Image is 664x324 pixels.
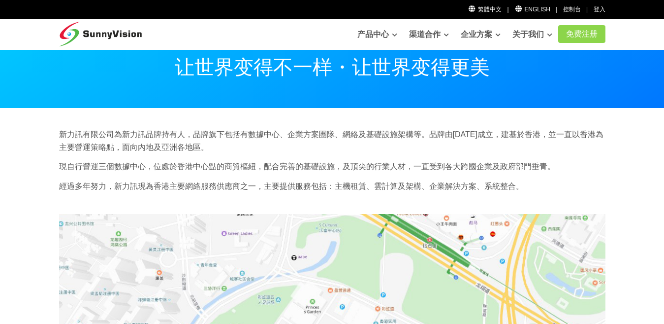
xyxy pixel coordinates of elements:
[357,25,397,44] a: 产品中心
[59,180,605,193] p: 經過多年努力，新力訊現為香港主要網絡服務供應商之一，主要提供服務包括：主機租賃、雲計算及架構、企業解決方案、系統整合。
[594,6,605,13] a: 登入
[514,6,550,13] a: English
[461,25,501,44] a: 企业方案
[556,5,557,14] li: |
[563,6,581,13] a: 控制台
[512,25,552,44] a: 关于我们
[507,5,508,14] li: |
[59,128,605,153] p: 新力訊有限公司為新力訊品牌持有人，品牌旗下包括有數據中心、企業方案團隊、網絡及基礎設施架構等。品牌由[DATE]成立，建基於香港，並一直以香港為主要營運策略點，面向內地及亞洲各地區。
[558,25,605,43] a: 免费注册
[409,25,449,44] a: 渠道合作
[59,160,605,173] p: 現自行營運三個數據中心，位處於香港中心點的商貿樞紐，配合完善的基礎設施，及頂尖的行業人材，一直受到各大跨國企業及政府部門垂青。
[586,5,588,14] li: |
[59,57,605,77] p: 让世界变得不一样・让世界变得更美
[468,6,502,13] a: 繁體中文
